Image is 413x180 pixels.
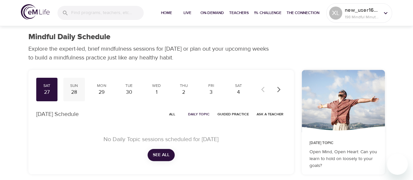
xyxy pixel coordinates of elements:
[39,89,55,96] div: 27
[329,7,342,20] div: XL
[121,83,137,89] div: Tue
[345,6,379,14] p: new_user1608587756
[176,83,192,89] div: Thu
[188,111,210,117] span: Daily Topic
[345,14,379,20] p: 198 Mindful Minutes
[185,109,212,119] button: Daily Topic
[287,9,319,16] span: The Connection
[66,83,82,89] div: Sun
[28,44,273,62] p: Explore the expert-led, brief mindfulness sessions for [DATE] or plan out your upcoming weeks to ...
[159,9,174,16] span: Home
[36,110,79,119] p: [DATE] Schedule
[230,83,247,89] div: Sat
[162,109,183,119] button: All
[229,9,249,16] span: Teachers
[148,83,165,89] div: Wed
[254,109,286,119] button: Ask a Teacher
[310,140,377,146] p: [DATE] Topic
[165,111,180,117] span: All
[28,32,110,42] h1: Mindful Daily Schedule
[121,89,137,96] div: 30
[93,83,110,89] div: Mon
[215,109,251,119] button: Guided Practice
[39,83,55,89] div: Sat
[153,151,169,159] span: See All
[44,135,278,144] p: No Daily Topic sessions scheduled for [DATE]
[21,4,50,20] img: logo
[203,83,219,89] div: Fri
[148,89,165,96] div: 1
[200,9,224,16] span: On-Demand
[71,6,144,20] input: Find programs, teachers, etc...
[176,89,192,96] div: 2
[148,149,175,161] button: See All
[93,89,110,96] div: 29
[217,111,249,117] span: Guided Practice
[310,149,377,169] p: Open Mind, Open Heart: Can you learn to hold on loosely to your goals?
[257,111,283,117] span: Ask a Teacher
[387,154,408,175] iframe: Button to launch messaging window
[180,9,195,16] span: Live
[254,9,281,16] span: 1% Challenge
[66,89,82,96] div: 28
[203,89,219,96] div: 3
[230,89,247,96] div: 4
